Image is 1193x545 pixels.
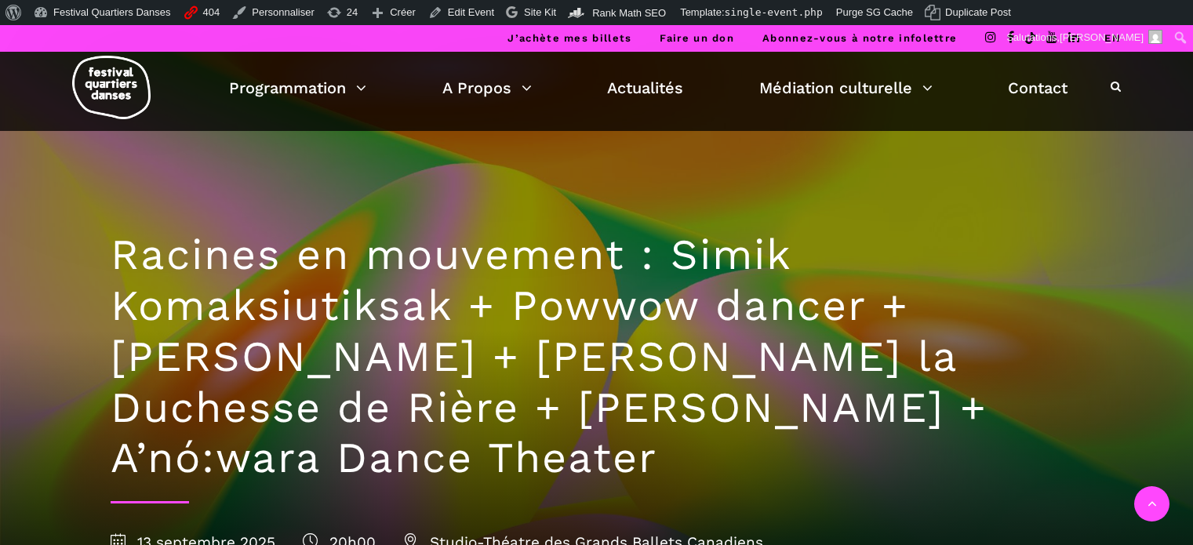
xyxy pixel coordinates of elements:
a: A Propos [442,74,532,101]
a: Abonnez-vous à notre infolettre [762,32,957,44]
a: Contact [1008,74,1068,101]
a: Salutations, [1001,25,1169,50]
a: J’achète mes billets [507,32,631,44]
a: Programmation [229,74,366,101]
span: Rank Math SEO [592,7,666,19]
a: Actualités [607,74,683,101]
h1: Racines en mouvement : Simik Komaksiutiksak + Powwow dancer + [PERSON_NAME] + [PERSON_NAME] la Du... [111,230,1083,484]
span: single-event.php [725,6,823,18]
a: Faire un don [660,32,734,44]
img: logo-fqd-med [72,56,151,119]
span: [PERSON_NAME] [1060,31,1144,43]
span: Site Kit [524,6,556,18]
a: Médiation culturelle [759,74,933,101]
